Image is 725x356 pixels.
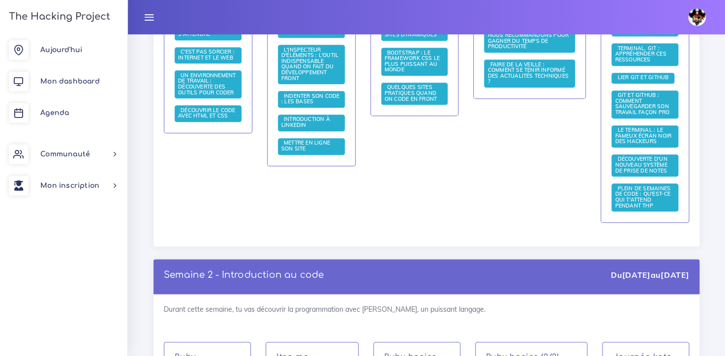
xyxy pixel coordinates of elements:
a: Faire de la veille : comment se tenir informé des actualités techniques ? [487,61,568,85]
span: C'est pas sorcier : internet et le web [178,48,236,61]
a: Découverte d'un nouveau système de prise de notes [615,156,669,174]
a: C'est pas sorcier : internet et le web [178,49,236,61]
h3: The Hacking Project [6,11,110,22]
strong: [DATE] [661,270,689,280]
a: Lier Git et Github [615,74,671,81]
span: Mon inscription [40,182,99,189]
a: Ce que le web nous propose : quels outils nous recommandons pour gagner du temps de productivité [487,21,569,50]
a: Mettre en ligne son site [281,140,330,152]
strong: [DATE] [622,270,650,280]
a: Découvrir le code avec HTML et CSS [178,107,236,120]
a: Plein de semaines de code : qu'est-ce qui t'attend pendant THP [615,185,670,209]
span: Mettre en ligne son site [281,139,330,152]
span: Git et GitHub : comment sauvegarder son travail façon pro [615,91,672,116]
span: Découverte d'un nouveau système de prise de notes [615,155,669,174]
div: Du au [611,269,689,281]
a: Semaine 2 - Introduction au code [164,270,324,280]
span: Indenter son code : les bases [281,92,340,105]
a: Introduction à LinkedIn [281,116,330,129]
a: Le terminal : le fameux écran noir des hackeurs [615,127,671,145]
span: Découvrir le code avec HTML et CSS [178,107,236,119]
span: Introduction à LinkedIn [281,116,330,128]
span: Communauté [40,150,90,158]
a: Quelques sites pratiques quand on code en front [385,84,439,102]
span: Le Peer learning mis à l'exécution dans THP : à quoi s'attendre [178,13,230,37]
a: Bootstrap : le framework CSS le plus puissant au monde [385,49,440,73]
a: L'inspecteur d'éléments : l'outil indispensable quand on fait du développement front [281,46,338,82]
a: Git et GitHub : comment sauvegarder son travail façon pro [615,92,672,116]
a: Indenter son code : les bases [281,93,340,106]
span: Le terminal : le fameux écran noir des hackeurs [615,126,671,145]
span: Mon dashboard [40,78,100,85]
a: Un environnement de travail : découverte des outils pour coder [178,72,237,96]
a: Terminal, Git : appréhender ces ressources [615,45,666,63]
span: Ce que le web nous propose : quels outils nous recommandons pour gagner du temps de productivité [487,20,569,50]
span: Agenda [40,109,69,117]
img: avatar [688,8,706,26]
span: Aujourd'hui [40,46,82,54]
